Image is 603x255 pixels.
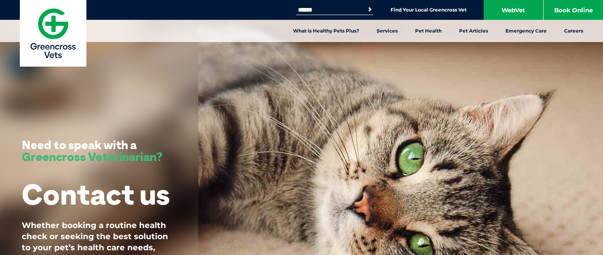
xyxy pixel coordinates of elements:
[406,20,450,42] a: Pet Health
[497,20,555,42] a: Emergency Care
[366,6,374,13] button: Search
[450,20,497,42] a: Pet Articles
[391,7,467,13] a: Find Your Local Greencross Vet
[22,149,163,164] span: Greencross Veterinarian?
[22,139,163,163] h3: Need to speak with a
[22,178,170,210] h1: Contact us
[284,20,368,42] a: What is Healthy Pets Plus?
[368,20,406,42] a: Services
[555,20,592,42] a: Careers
